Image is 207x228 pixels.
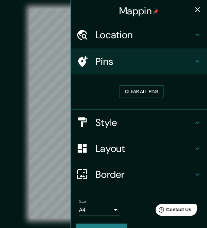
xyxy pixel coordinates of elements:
h4: Mappin [119,5,159,17]
div: Location [71,22,207,48]
button: Clear all pins [120,85,164,98]
h4: Pins [95,55,193,68]
div: Style [71,110,207,136]
h4: Style [95,116,193,129]
h4: Border [95,168,193,181]
div: A4 [79,204,120,215]
canvas: Map [30,9,178,218]
div: Layout [71,136,207,161]
iframe: Help widget launcher [146,201,200,220]
label: Size [79,198,86,204]
h4: Location [95,29,193,41]
h4: Layout [95,142,193,155]
img: pin-icon.png [153,9,159,14]
div: Border [71,161,207,187]
div: Pins [71,48,207,74]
